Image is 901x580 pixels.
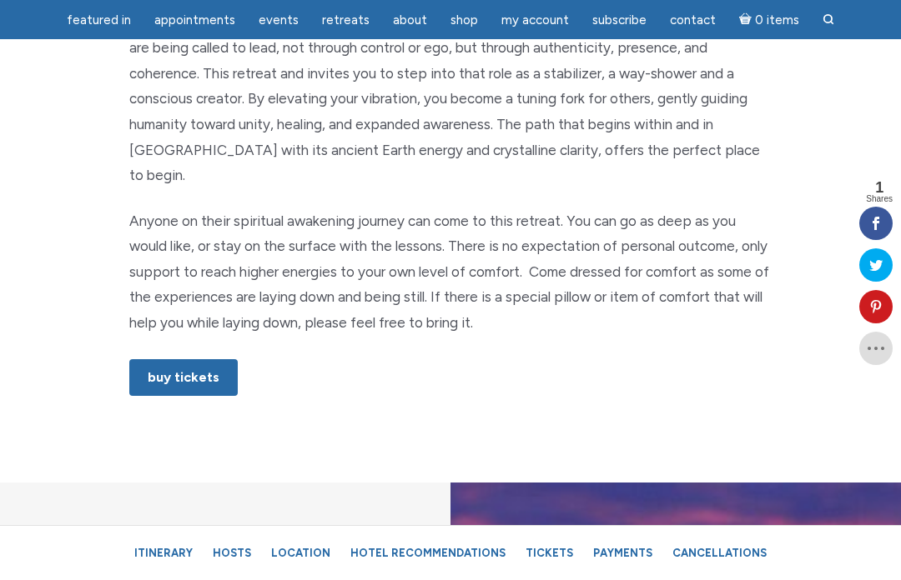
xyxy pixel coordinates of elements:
span: My Account [501,12,569,27]
a: Shop [440,4,488,37]
span: Retreats [322,12,370,27]
a: Hosts [204,538,259,567]
span: Appointments [154,12,235,27]
a: Tickets [517,538,581,567]
span: 1 [866,180,893,195]
a: Subscribe [582,4,657,37]
a: Events [249,4,309,37]
span: About [393,12,427,27]
span: 0 items [755,14,799,27]
p: Anyone on their spiritual awakening journey can come to this retreat. You can go as deep as you w... [129,208,772,336]
span: Subscribe [592,12,647,27]
a: Appointments [144,4,245,37]
a: Buy Tickets [129,359,238,396]
span: Shop [450,12,478,27]
a: Payments [585,538,661,567]
a: Cancellations [664,538,775,567]
span: featured in [67,12,131,27]
span: Events [259,12,299,27]
i: Cart [739,12,755,27]
a: My Account [491,4,579,37]
a: Location [263,538,339,567]
a: featured in [57,4,141,37]
a: Hotel Recommendations [342,538,514,567]
a: Itinerary [126,538,201,567]
a: Cart0 items [729,2,809,37]
p: As mass consciousness continues to rise on our planet, those who intentionally align with this sh... [129,10,772,188]
a: About [383,4,437,37]
span: Shares [866,195,893,203]
a: Contact [660,4,726,37]
a: Retreats [312,4,380,37]
span: Contact [670,12,716,27]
